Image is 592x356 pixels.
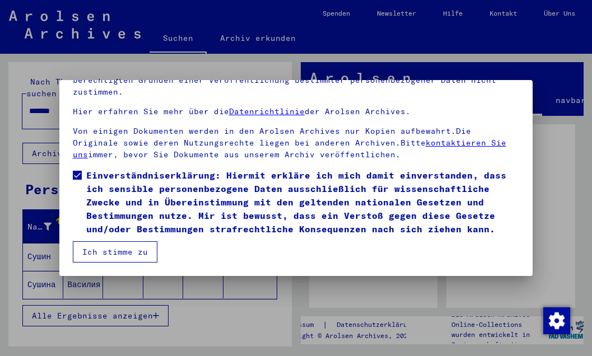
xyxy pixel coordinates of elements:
a: Datenrichtlinie [229,106,305,116]
img: Zustimmung ändern [543,307,570,334]
p: Von einigen Dokumenten werden in den Arolsen Archives nur Kopien aufbewahrt.Die Originale sowie d... [73,125,520,161]
button: Ich stimme zu [73,241,157,263]
p: Bitte Sie uns, wenn Sie beispielsweise als Betroffener oder Angehöriger aus berechtigten Gründen ... [73,63,520,98]
p: Hier erfahren Sie mehr über die der Arolsen Archives. [73,106,520,118]
span: Einverständniserklärung: Hiermit erkläre ich mich damit einverstanden, dass ich sensible personen... [86,168,520,236]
